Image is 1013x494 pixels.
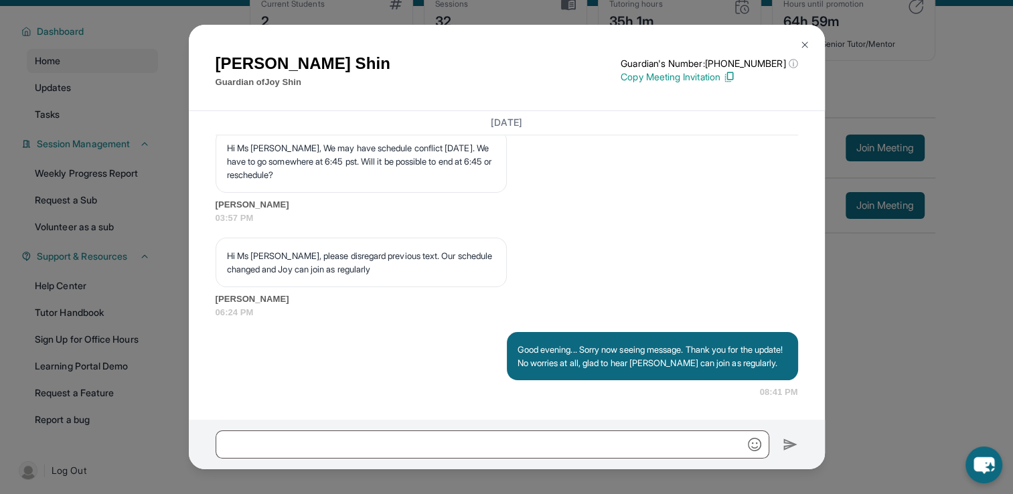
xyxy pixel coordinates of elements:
[621,70,797,84] p: Copy Meeting Invitation
[799,39,810,50] img: Close Icon
[227,141,495,181] p: Hi Ms [PERSON_NAME], We may have schedule conflict [DATE]. We have to go somewhere at 6:45 pst. W...
[783,436,798,452] img: Send icon
[227,249,495,276] p: Hi Ms [PERSON_NAME], please disregard previous text. Our schedule changed and Joy can join as reg...
[965,446,1002,483] button: chat-button
[760,386,798,399] span: 08:41 PM
[788,57,797,70] span: ⓘ
[216,116,798,130] h3: [DATE]
[216,76,390,89] p: Guardian of Joy Shin
[216,212,798,225] span: 03:57 PM
[723,71,735,83] img: Copy Icon
[216,293,798,306] span: [PERSON_NAME]
[518,343,787,369] p: Good evening... Sorry now seeing message. Thank you for the update! No worries at all, glad to he...
[216,52,390,76] h1: [PERSON_NAME] Shin
[748,438,761,451] img: Emoji
[216,306,798,319] span: 06:24 PM
[621,57,797,70] p: Guardian's Number: [PHONE_NUMBER]
[216,198,798,212] span: [PERSON_NAME]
